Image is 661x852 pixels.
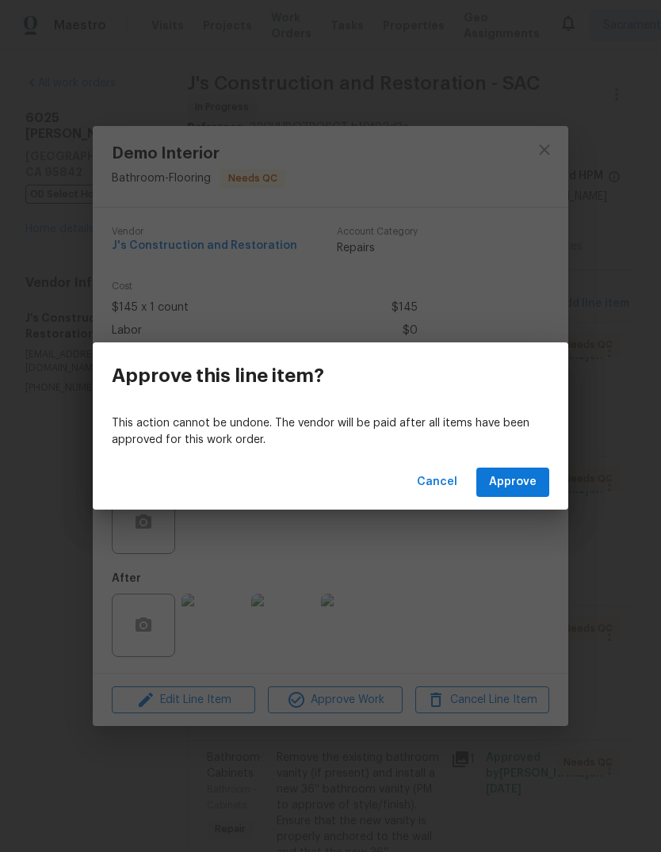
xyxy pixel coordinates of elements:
h3: Approve this line item? [112,365,324,387]
button: Cancel [411,468,464,497]
span: Cancel [417,472,457,492]
span: Approve [489,472,537,492]
p: This action cannot be undone. The vendor will be paid after all items have been approved for this... [112,415,549,449]
button: Approve [476,468,549,497]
